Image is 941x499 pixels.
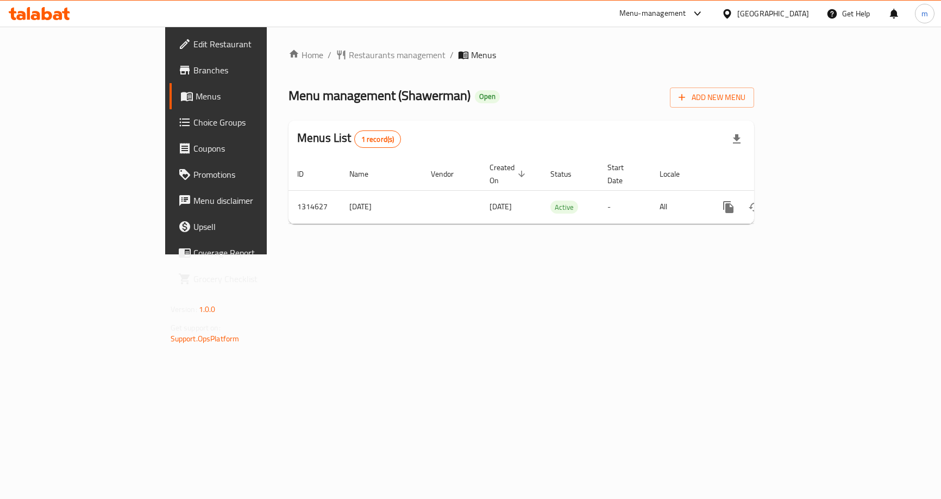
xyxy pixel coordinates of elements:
button: Change Status [742,194,768,220]
span: Vendor [431,167,468,180]
span: Add New Menu [679,91,745,104]
li: / [450,48,454,61]
span: Menu disclaimer [193,194,313,207]
th: Actions [707,158,829,191]
span: Version: [171,302,197,316]
span: Coverage Report [193,246,313,259]
span: Open [475,92,500,101]
button: Add New Menu [670,88,754,108]
span: 1 record(s) [355,134,401,145]
li: / [328,48,331,61]
a: Upsell [170,214,322,240]
span: [DATE] [490,199,512,214]
span: Menus [471,48,496,61]
a: Grocery Checklist [170,266,322,292]
span: Restaurants management [349,48,446,61]
a: Restaurants management [336,48,446,61]
span: Grocery Checklist [193,272,313,285]
td: [DATE] [341,190,422,223]
span: Branches [193,64,313,77]
a: Menus [170,83,322,109]
span: Active [550,201,578,214]
button: more [716,194,742,220]
span: Promotions [193,168,313,181]
div: Menu-management [619,7,686,20]
span: Status [550,167,586,180]
span: Created On [490,161,529,187]
a: Menu disclaimer [170,188,322,214]
span: 1.0.0 [199,302,216,316]
span: Menus [196,90,313,103]
td: - [599,190,651,223]
a: Coverage Report [170,240,322,266]
nav: breadcrumb [288,48,754,61]
span: Coupons [193,142,313,155]
span: Name [349,167,382,180]
table: enhanced table [288,158,829,224]
span: Choice Groups [193,116,313,129]
a: Edit Restaurant [170,31,322,57]
span: Start Date [607,161,638,187]
span: Get support on: [171,321,221,335]
span: Menu management ( Shawerman ) [288,83,470,108]
a: Choice Groups [170,109,322,135]
span: Upsell [193,220,313,233]
div: [GEOGRAPHIC_DATA] [737,8,809,20]
span: Edit Restaurant [193,38,313,51]
h2: Menus List [297,130,401,148]
div: Open [475,90,500,103]
span: ID [297,167,318,180]
span: Locale [660,167,694,180]
td: All [651,190,707,223]
span: m [921,8,928,20]
a: Promotions [170,161,322,188]
a: Support.OpsPlatform [171,332,240,346]
div: Export file [724,126,750,152]
a: Coupons [170,135,322,161]
div: Total records count [354,130,402,148]
a: Branches [170,57,322,83]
